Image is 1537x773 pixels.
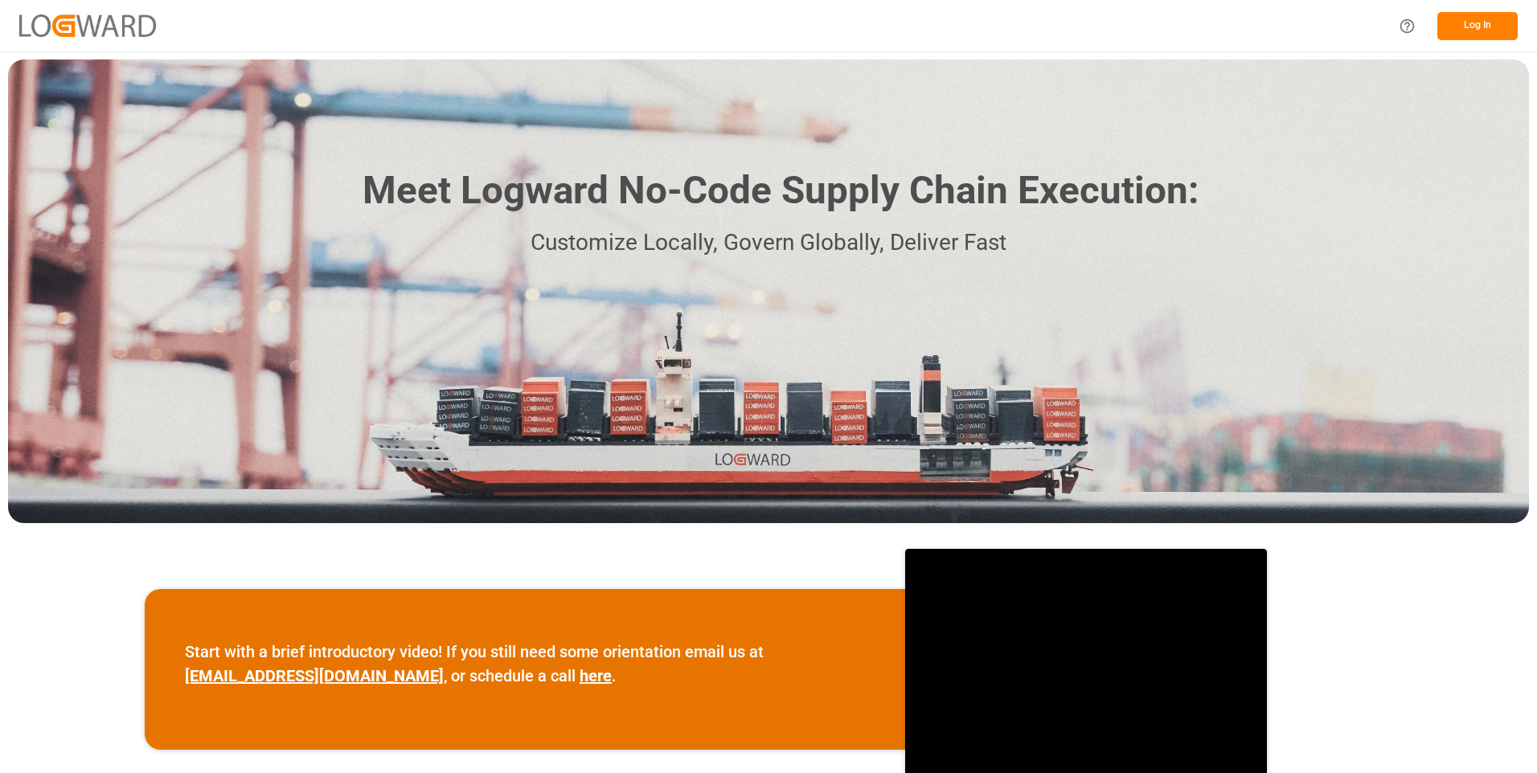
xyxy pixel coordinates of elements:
[185,666,444,685] a: [EMAIL_ADDRESS][DOMAIN_NAME]
[1389,8,1425,44] button: Help Center
[580,666,612,685] a: here
[338,225,1199,261] p: Customize Locally, Govern Globally, Deliver Fast
[1437,12,1518,40] button: Log In
[363,162,1199,219] h1: Meet Logward No-Code Supply Chain Execution:
[19,14,156,36] img: Logward_new_orange.png
[185,640,865,688] p: Start with a brief introductory video! If you still need some orientation email us at , or schedu...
